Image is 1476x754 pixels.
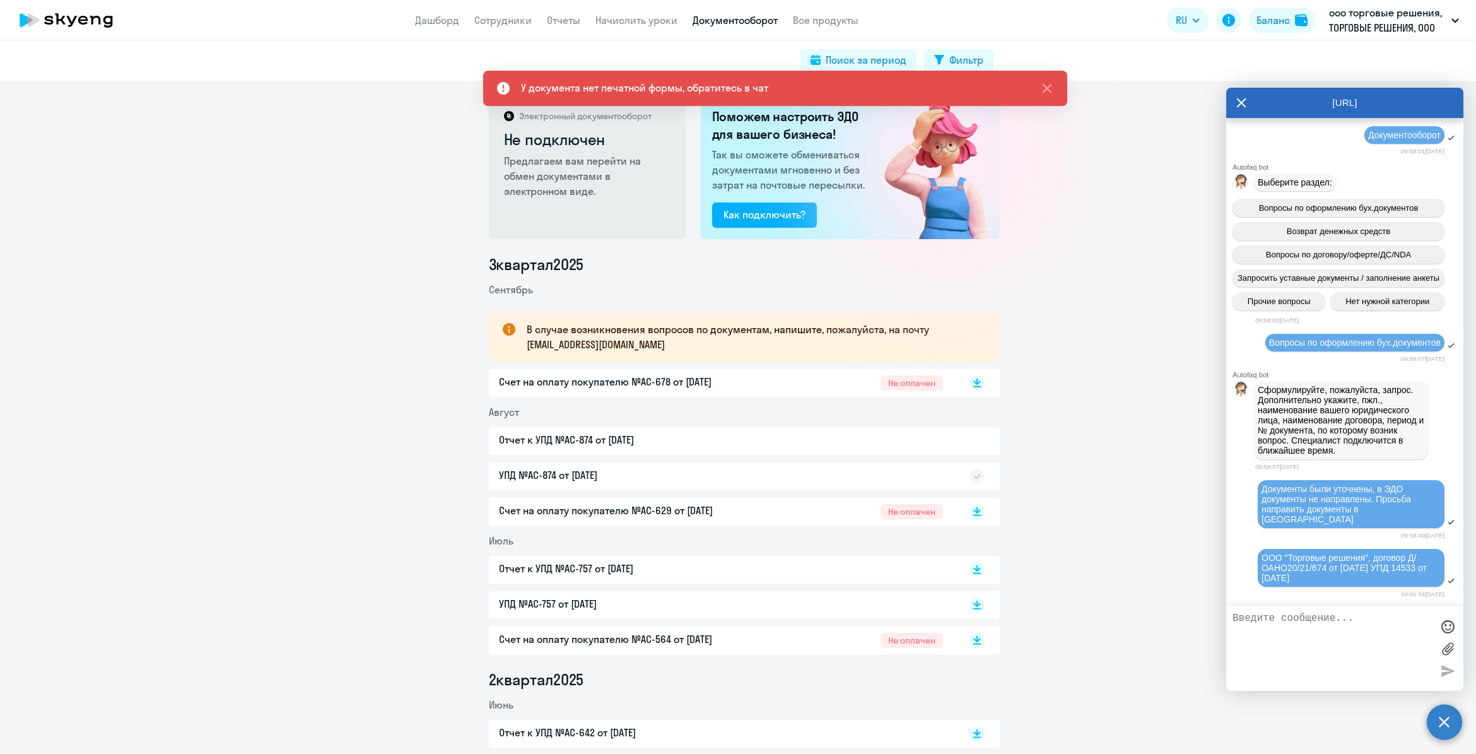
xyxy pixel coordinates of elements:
span: Июнь [489,698,513,711]
button: Нет нужной категории [1330,292,1444,310]
button: Балансbalance [1249,8,1315,33]
p: Счет на оплату покупателю №AC-678 от [DATE] [499,374,764,389]
span: Прочие вопросы [1248,297,1311,306]
time: 09:58:49[DATE] [1401,532,1444,539]
a: Сотрудники [474,14,532,27]
span: Возврат денежных средств [1287,227,1390,236]
img: bot avatar [1233,174,1249,192]
button: Фильтр [924,49,993,72]
p: Счет на оплату покупателю №AC-564 от [DATE] [499,632,764,647]
img: balance [1295,14,1308,27]
button: Вопросы по оформлению бух.документов [1233,199,1444,217]
span: RU [1176,13,1187,28]
span: Вопросы по оформлению бух.документов [1259,203,1419,213]
div: У документа нет печатной формы, обратитесь в чат [521,80,768,95]
span: Сформулируйте, пожалуйста, запрос. Дополнительно укажите, пжл., наименование вашего юридического ... [1258,385,1426,456]
a: Начислить уроки [595,14,677,27]
a: Все продукты [793,14,858,27]
div: Autofaq bot [1233,371,1463,379]
span: Вопросы по оформлению бух.документов [1269,338,1441,348]
label: Лимит 10 файлов [1438,639,1457,658]
a: Отчеты [547,14,580,27]
img: not_connected [858,96,1000,239]
button: Вопросы по договору/оферте/ДС/NDA [1233,245,1444,264]
div: Поиск за период [826,52,906,68]
span: Выберите раздел: [1258,177,1332,187]
button: Поиск за период [800,49,917,72]
p: Предлагаем вам перейти на обмен документами в электронном виде. [504,153,672,199]
span: Документы были уточнены, в ЭДО документы не направлены. Просьба направить документы в [GEOGRAPHIC... [1262,484,1414,524]
div: Фильтр [949,52,983,68]
time: 09:58:02[DATE] [1255,317,1299,324]
span: Вопросы по договору/оферте/ДС/NDA [1266,250,1411,259]
time: 10:01:34[DATE] [1401,591,1444,598]
li: 3 квартал 2025 [489,254,1000,274]
a: Дашборд [415,14,459,27]
p: Отчет к УПД №AC-757 от [DATE] [499,561,764,576]
span: Документооборот [1368,130,1441,140]
img: bot avatar [1233,382,1249,400]
li: 2 квартал 2025 [489,669,1000,690]
p: Электронный документооборот [519,110,652,122]
span: Сентябрь [489,283,533,296]
button: ооо торговые решения, ТОРГОВЫЕ РЕШЕНИЯ, ООО [1323,5,1465,35]
p: Счет на оплату покупателю №AC-629 от [DATE] [499,503,764,518]
button: Как подключить? [712,203,817,228]
div: Как подключить? [723,207,805,222]
p: В случае возникновения вопросов по документам, напишите, пожалуйста, на почту [EMAIL_ADDRESS][DOM... [527,322,977,352]
button: Возврат денежных средств [1233,222,1444,240]
p: Отчет к УПД №AC-642 от [DATE] [499,725,764,740]
span: Август [489,406,519,418]
a: Документооборот [693,14,778,27]
a: Отчет к УПД №AC-757 от [DATE] [499,561,943,579]
p: ооо торговые решения, ТОРГОВЫЕ РЕШЕНИЯ, ООО [1329,5,1446,35]
span: ООО "Торговые решения", договор Д/ОАНО20/21/674 от [DATE] УПД 14533 от [DATE] [1262,553,1429,583]
p: УПД №AC-757 от [DATE] [499,596,764,611]
a: Счет на оплату покупателю №AC-678 от [DATE]Не оплачен [499,374,943,392]
a: Счет на оплату покупателю №AC-564 от [DATE]Не оплачен [499,632,943,649]
h2: Поможем настроить ЭДО для вашего бизнеса! [712,108,869,143]
div: Баланс [1256,13,1290,28]
a: Отчет к УПД №AC-642 от [DATE] [499,725,943,743]
span: Не оплачен [881,633,943,648]
span: Июль [489,534,513,547]
p: Так вы сможете обмениваться документами мгновенно и без затрат на почтовые пересылки. [712,147,869,192]
span: Запросить уставные документы / заполнение анкеты [1238,273,1439,283]
div: Autofaq bot [1233,163,1463,171]
button: Прочие вопросы [1233,292,1325,310]
button: Запросить уставные документы / заполнение анкеты [1233,269,1444,287]
span: Не оплачен [881,375,943,391]
time: 09:58:07[DATE] [1255,463,1299,470]
span: Не оплачен [881,504,943,519]
h2: Не подключен [504,129,672,150]
a: УПД №AC-757 от [DATE] [499,596,943,614]
time: 09:58:01[DATE] [1401,148,1444,155]
time: 09:58:07[DATE] [1401,355,1444,362]
button: RU [1167,8,1209,33]
span: Нет нужной категории [1345,297,1429,306]
a: Счет на оплату покупателю №AC-629 от [DATE]Не оплачен [499,503,943,521]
